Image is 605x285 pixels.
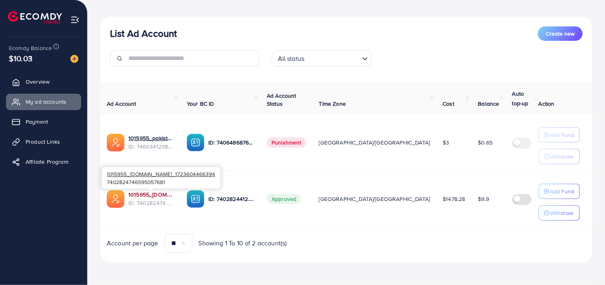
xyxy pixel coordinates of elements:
span: Time Zone [319,100,346,108]
button: Create new [538,26,583,41]
span: Your BC ID [187,100,214,108]
a: Payment [6,114,81,130]
img: menu [70,15,80,24]
span: Ad Account Status [267,92,296,108]
span: ID: 7402824746595057681 [128,199,174,207]
p: ID: 7406486876917432336 [208,138,254,147]
p: Auto top-up [512,89,535,108]
iframe: Chat [571,249,599,279]
img: ic-ba-acc.ded83a64.svg [187,190,204,208]
p: ID: 7402824412224864257 [208,194,254,204]
button: Add Fund [539,127,580,142]
img: ic-ba-acc.ded83a64.svg [187,134,204,151]
span: [GEOGRAPHIC_DATA]/[GEOGRAPHIC_DATA] [319,195,430,203]
img: image [70,55,78,63]
span: $1478.28 [443,195,465,203]
img: ic-ads-acc.e4c84228.svg [107,134,124,151]
span: Balance [478,100,499,108]
p: Add Fund [550,187,575,196]
p: Add Fund [550,130,575,140]
a: Affiliate Program [6,154,81,170]
div: Search for option [272,50,372,66]
span: $9.9 [478,195,489,203]
img: ic-ads-acc.e4c84228.svg [107,190,124,208]
p: Withdraw [550,208,573,218]
span: $3 [443,138,449,147]
span: Action [539,100,555,108]
span: $10.03 [9,52,32,64]
span: ID: 7460341238940745744 [128,142,174,151]
input: Search for option [307,51,359,64]
span: My ad accounts [26,98,66,106]
span: Showing 1 To 10 of 2 account(s) [199,239,287,248]
span: Approved [267,194,301,204]
span: Ecomdy Balance [9,44,52,52]
button: Withdraw [539,205,580,221]
button: Add Fund [539,184,580,199]
span: Punishment [267,137,306,148]
a: My ad accounts [6,94,81,110]
span: [GEOGRAPHIC_DATA]/[GEOGRAPHIC_DATA] [319,138,430,147]
img: logo [8,11,62,24]
span: Ad Account [107,100,136,108]
span: Create new [546,30,575,38]
a: 1015955_[DOMAIN_NAME]_1723604466394 [128,191,174,199]
button: Withdraw [539,149,580,164]
span: 1015955_[DOMAIN_NAME]_1723604466394 [107,170,215,178]
span: Payment [26,118,48,126]
span: Account per page [107,239,158,248]
span: Overview [26,78,50,86]
h3: List Ad Account [110,28,177,39]
span: $0.65 [478,138,493,147]
span: Cost [443,100,454,108]
a: Product Links [6,134,81,150]
span: Product Links [26,138,60,146]
div: <span class='underline'>1015955_pakistan_1736996056634</span></br>7460341238940745744 [128,134,174,151]
a: Overview [6,74,81,90]
div: 7402824746595057681 [102,167,220,189]
p: Withdraw [550,152,573,161]
a: 1015955_pakistan_1736996056634 [128,134,174,142]
span: All status [276,53,306,64]
span: Affiliate Program [26,158,68,166]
